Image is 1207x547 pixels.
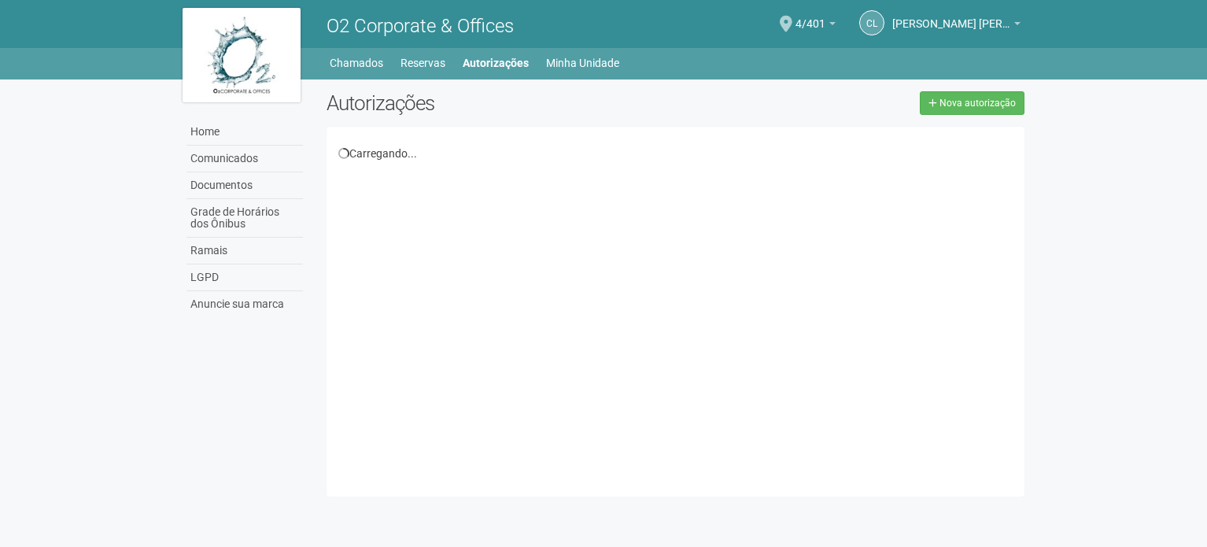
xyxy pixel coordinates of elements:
[859,10,884,35] a: CL
[795,20,836,32] a: 4/401
[920,91,1024,115] a: Nova autorização
[400,52,445,74] a: Reservas
[186,238,303,264] a: Ramais
[186,264,303,291] a: LGPD
[795,2,825,30] span: 4/401
[186,199,303,238] a: Grade de Horários dos Ônibus
[183,8,301,102] img: logo.jpg
[892,2,1010,30] span: Claudia Luíza Soares de Castro
[327,91,663,115] h2: Autorizações
[186,172,303,199] a: Documentos
[186,119,303,146] a: Home
[892,20,1021,32] a: [PERSON_NAME] [PERSON_NAME]
[330,52,383,74] a: Chamados
[327,15,514,37] span: O2 Corporate & Offices
[463,52,529,74] a: Autorizações
[186,146,303,172] a: Comunicados
[939,98,1016,109] span: Nova autorização
[338,146,1013,161] div: Carregando...
[186,291,303,317] a: Anuncie sua marca
[546,52,619,74] a: Minha Unidade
